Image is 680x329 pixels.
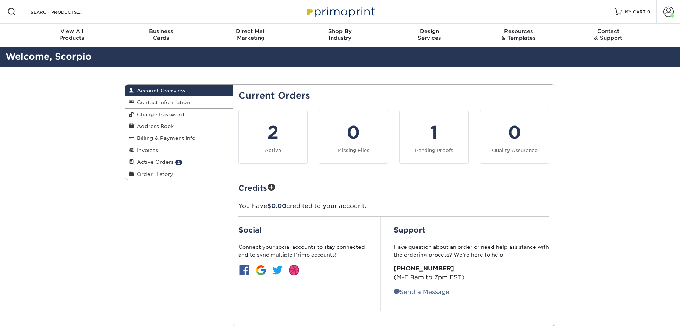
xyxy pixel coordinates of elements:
[295,28,385,35] span: Shop By
[267,202,286,209] span: $0.00
[474,24,563,47] a: Resources& Templates
[563,24,653,47] a: Contact& Support
[415,148,453,153] small: Pending Proofs
[394,264,549,282] p: (M-F 9am to 7pm EST)
[134,123,174,129] span: Address Book
[206,24,295,47] a: Direct MailMarketing
[647,9,651,14] span: 0
[134,135,195,141] span: Billing & Payment Info
[125,120,233,132] a: Address Book
[394,226,549,234] h2: Support
[474,28,563,41] div: & Templates
[117,28,206,35] span: Business
[337,148,369,153] small: Missing Files
[125,168,233,180] a: Order History
[399,110,469,164] a: 1 Pending Proofs
[323,119,383,146] div: 0
[404,119,464,146] div: 1
[625,9,646,15] span: MY CART
[27,24,117,47] a: View AllProducts
[238,91,550,101] h2: Current Orders
[394,265,454,272] strong: [PHONE_NUMBER]
[255,264,267,276] img: btn-google.jpg
[206,28,295,35] span: Direct Mail
[563,28,653,35] span: Contact
[492,148,538,153] small: Quality Assurance
[117,24,206,47] a: BusinessCards
[238,202,550,211] p: You have credited to your account.
[27,28,117,35] span: View All
[125,144,233,156] a: Invoices
[238,226,367,234] h2: Social
[117,28,206,41] div: Cards
[134,147,158,153] span: Invoices
[303,4,377,20] img: Primoprint
[238,182,550,193] h2: Credits
[125,96,233,108] a: Contact Information
[272,264,283,276] img: btn-twitter.jpg
[485,119,545,146] div: 0
[474,28,563,35] span: Resources
[30,7,102,16] input: SEARCH PRODUCTS.....
[394,289,449,296] a: Send a Message
[125,109,233,120] a: Change Password
[238,243,367,258] p: Connect your social accounts to stay connected and to sync multiple Primo accounts!
[295,24,385,47] a: Shop ByIndustry
[206,28,295,41] div: Marketing
[134,171,173,177] span: Order History
[394,243,549,258] p: Have question about an order or need help assistance with the ordering process? We’re here to help:
[385,28,474,41] div: Services
[295,28,385,41] div: Industry
[134,99,190,105] span: Contact Information
[175,160,182,165] span: 2
[134,159,174,165] span: Active Orders
[27,28,117,41] div: Products
[238,264,250,276] img: btn-facebook.jpg
[480,110,549,164] a: 0 Quality Assurance
[125,132,233,144] a: Billing & Payment Info
[265,148,281,153] small: Active
[288,264,300,276] img: btn-dribbble.jpg
[319,110,388,164] a: 0 Missing Files
[125,156,233,168] a: Active Orders 2
[563,28,653,41] div: & Support
[238,110,308,164] a: 2 Active
[243,119,303,146] div: 2
[134,88,185,93] span: Account Overview
[385,28,474,35] span: Design
[134,112,184,117] span: Change Password
[125,85,233,96] a: Account Overview
[385,24,474,47] a: DesignServices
